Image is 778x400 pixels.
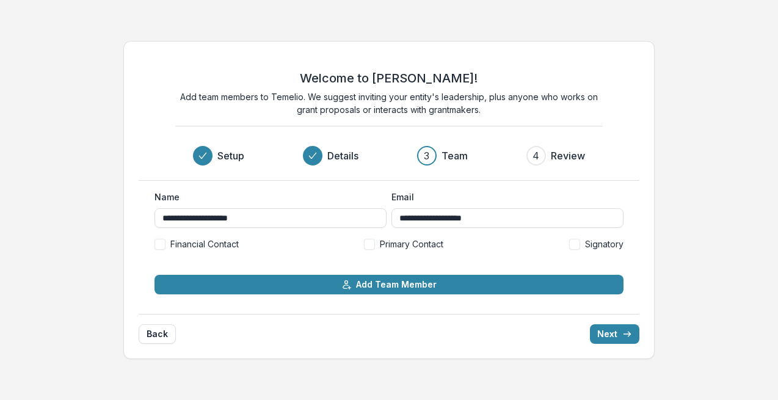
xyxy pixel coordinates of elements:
h3: Team [442,148,468,163]
button: Back [139,324,176,344]
label: Email [391,191,616,203]
div: Progress [193,146,585,165]
span: Financial Contact [170,238,239,250]
h3: Setup [217,148,244,163]
div: 4 [533,148,539,163]
p: Add team members to Temelio. We suggest inviting your entity's leadership, plus anyone who works ... [175,90,603,116]
button: Next [590,324,639,344]
span: Primary Contact [380,238,443,250]
button: Add Team Member [155,275,623,294]
div: 3 [424,148,429,163]
span: Signatory [585,238,623,250]
label: Name [155,191,379,203]
h3: Details [327,148,358,163]
h3: Review [551,148,585,163]
h2: Welcome to [PERSON_NAME]! [300,71,478,85]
